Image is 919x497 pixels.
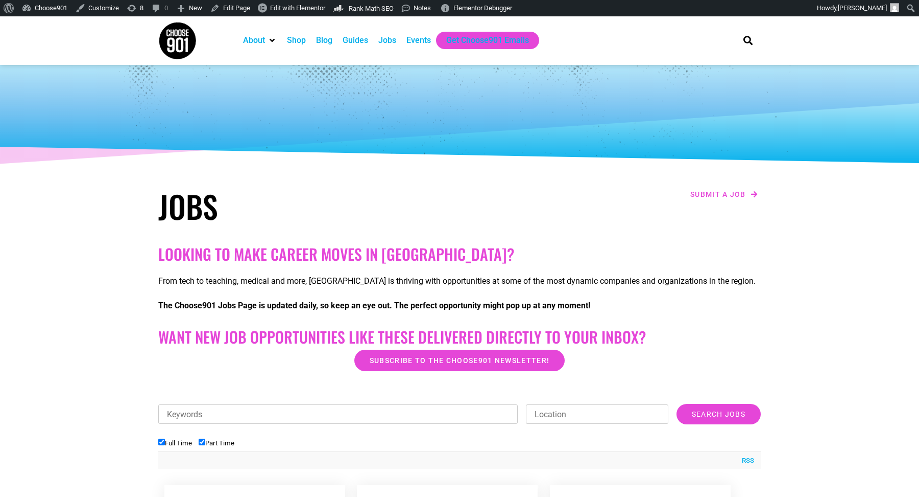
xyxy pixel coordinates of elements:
span: [PERSON_NAME] [838,4,887,12]
span: Rank Math SEO [349,5,394,12]
h2: Looking to make career moves in [GEOGRAPHIC_DATA]? [158,245,761,263]
a: About [243,34,265,47]
div: About [238,32,282,49]
a: Shop [287,34,306,47]
label: Full Time [158,439,192,447]
a: RSS [737,456,754,466]
a: Events [406,34,431,47]
nav: Main nav [238,32,726,49]
a: Blog [316,34,332,47]
a: Guides [343,34,368,47]
span: Submit a job [690,191,746,198]
strong: The Choose901 Jobs Page is updated daily, so keep an eye out. The perfect opportunity might pop u... [158,301,590,310]
a: Jobs [378,34,396,47]
input: Keywords [158,404,518,424]
a: Get Choose901 Emails [446,34,529,47]
input: Search Jobs [676,404,761,424]
input: Full Time [158,439,165,445]
label: Part Time [199,439,234,447]
div: Search [740,32,757,49]
a: Subscribe to the Choose901 newsletter! [354,350,565,371]
span: Edit with Elementor [270,4,325,12]
a: Submit a job [687,188,761,201]
p: From tech to teaching, medical and more, [GEOGRAPHIC_DATA] is thriving with opportunities at some... [158,275,761,287]
input: Location [526,404,668,424]
input: Part Time [199,439,205,445]
span: Subscribe to the Choose901 newsletter! [370,357,549,364]
h2: Want New Job Opportunities like these Delivered Directly to your Inbox? [158,328,761,346]
h1: Jobs [158,188,454,224]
